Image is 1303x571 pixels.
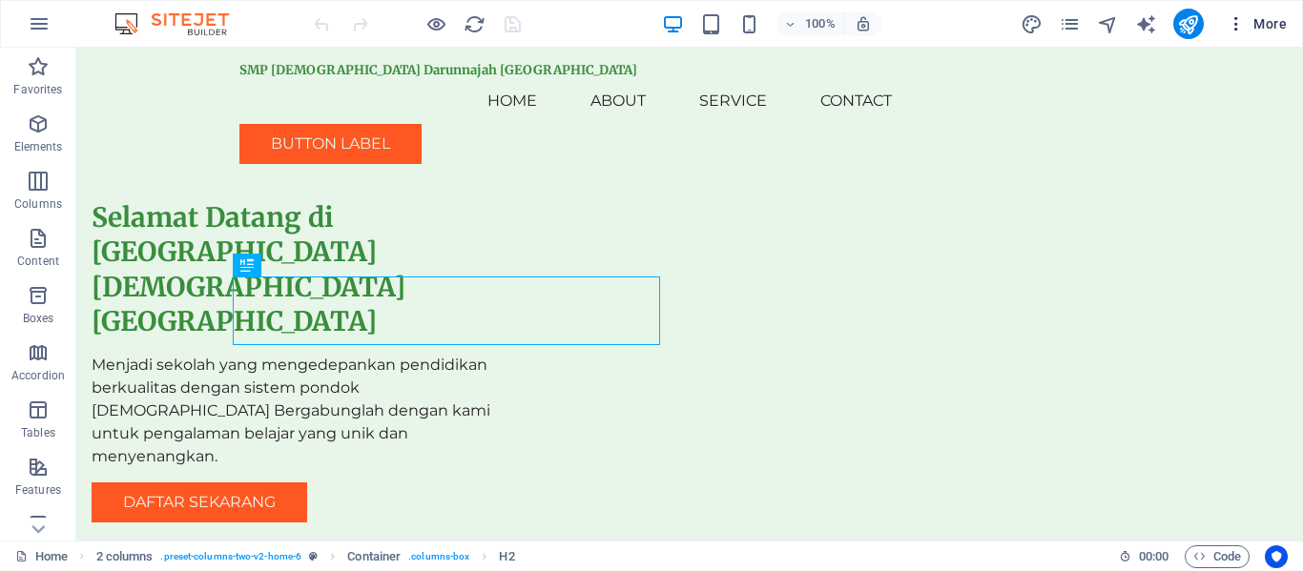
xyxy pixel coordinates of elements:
p: Features [15,482,61,498]
button: navigator [1097,12,1120,35]
span: Click to select. Double-click to edit [499,545,514,568]
p: Tables [21,425,55,440]
p: Columns [14,196,62,212]
i: Pages (Ctrl+Alt+S) [1059,13,1081,35]
p: Content [17,254,59,269]
button: Click here to leave preview mode and continue editing [424,12,447,35]
span: 00 00 [1139,545,1169,568]
i: This element is a customizable preset [309,551,318,561]
button: publish [1173,9,1204,39]
i: On resize automatically adjust zoom level to fit chosen device. [855,15,872,32]
span: Click to select. Double-click to edit [96,545,154,568]
span: More [1227,14,1287,33]
button: pages [1059,12,1082,35]
button: design [1021,12,1044,35]
i: Reload page [464,13,486,35]
i: Design (Ctrl+Alt+Y) [1021,13,1043,35]
button: More [1219,9,1294,39]
p: Favorites [13,82,62,97]
button: reload [463,12,486,35]
nav: breadcrumb [96,545,515,568]
span: . preset-columns-two-v2-home-6 [160,545,301,568]
i: Navigator [1097,13,1119,35]
img: Editor Logo [110,12,253,35]
button: Usercentrics [1265,545,1288,568]
p: Elements [14,139,63,154]
p: Accordion [11,368,65,383]
button: text_generator [1135,12,1158,35]
button: Code [1185,545,1250,568]
span: Click to select. Double-click to edit [347,545,401,568]
span: Code [1193,545,1241,568]
span: : [1152,549,1155,563]
span: . columns-box [408,545,469,568]
h6: Session time [1119,545,1169,568]
i: AI Writer [1135,13,1157,35]
a: Click to cancel selection. Double-click to open Pages [15,545,68,568]
p: Boxes [23,311,54,326]
h6: 100% [805,12,836,35]
button: 100% [776,12,844,35]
